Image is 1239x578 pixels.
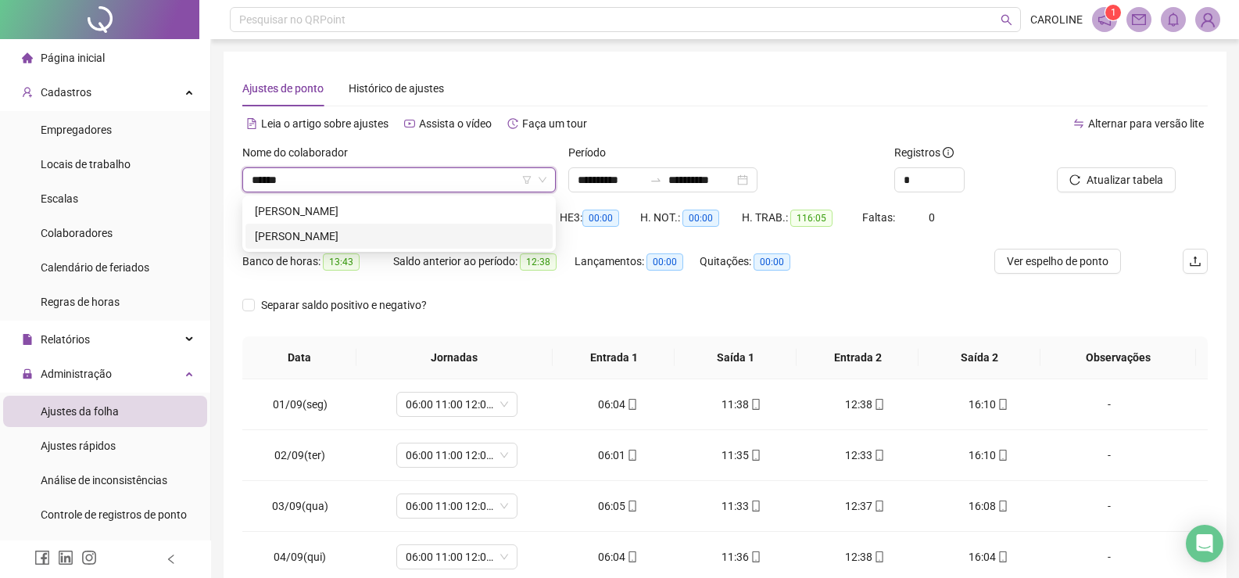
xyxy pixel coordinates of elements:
span: file [22,334,33,345]
span: 00:00 [754,253,790,271]
div: H. NOT.: [640,209,742,227]
span: info-circle [943,147,954,158]
span: mobile [996,450,1008,461]
div: 16:10 [940,396,1038,413]
div: [PERSON_NAME] [255,228,543,245]
span: Calendário de feriados [41,261,149,274]
span: 04/09(qui) [274,551,326,563]
span: instagram [81,550,97,565]
th: Data [242,336,356,379]
th: Entrada 1 [553,336,675,379]
div: 12:33 [816,447,915,464]
div: 06:01 [569,447,668,464]
span: mobile [749,501,761,512]
span: Escalas [41,192,78,205]
span: filter [522,175,532,185]
span: Regras de horas [41,296,120,308]
img: 89421 [1196,8,1219,31]
span: search [1001,14,1012,26]
span: mobile [749,450,761,461]
span: lock [22,368,33,379]
span: facebook [34,550,50,565]
span: left [166,554,177,565]
span: mobile [749,551,761,562]
span: Locais de trabalho [41,158,131,171]
span: Administração [41,368,112,380]
span: Controle de registros de ponto [41,508,187,521]
span: 02/09(ter) [274,449,325,461]
div: HE 3: [560,209,640,227]
span: Faltas: [862,211,897,224]
span: Alternar para versão lite [1088,117,1204,130]
span: bell [1166,13,1180,27]
div: 12:37 [816,497,915,515]
span: to [650,174,662,186]
div: 16:04 [940,548,1038,565]
span: youtube [404,118,415,129]
div: - [1063,497,1155,515]
div: DEBORA MARIA DA SILVA RADAI [245,224,553,249]
div: 12:38 [816,548,915,565]
div: Saldo anterior ao período: [393,253,575,271]
span: Relatórios [41,333,90,346]
div: 11:36 [693,548,791,565]
span: mobile [996,551,1008,562]
span: Ver espelho de ponto [1007,253,1108,270]
span: Faça um tour [522,117,587,130]
span: 06:00 11:00 12:00 16:00 [406,494,508,518]
span: mobile [872,399,885,410]
div: Quitações: [700,253,820,271]
span: linkedin [58,550,73,565]
div: [PERSON_NAME] [255,203,543,220]
span: 00:00 [682,210,719,227]
span: mobile [625,450,638,461]
span: mobile [872,501,885,512]
span: mobile [996,501,1008,512]
div: 06:04 [569,396,668,413]
div: Open Intercom Messenger [1186,525,1223,562]
span: Cadastros [41,86,91,99]
span: mobile [749,399,761,410]
span: 13:43 [323,253,360,271]
span: 12:38 [520,253,557,271]
span: 06:00 11:00 12:00 16:00 [406,443,508,467]
div: 12:38 [816,396,915,413]
span: 0 [929,211,935,224]
span: notification [1098,13,1112,27]
label: Período [568,144,616,161]
span: mobile [872,551,885,562]
span: Separar saldo positivo e negativo? [255,296,433,314]
div: 16:08 [940,497,1038,515]
span: mobile [625,551,638,562]
div: 11:33 [693,497,791,515]
span: Análise de inconsistências [41,474,167,486]
span: Página inicial [41,52,105,64]
th: Jornadas [356,336,553,379]
label: Nome do colaborador [242,144,358,161]
div: 11:38 [693,396,791,413]
span: history [507,118,518,129]
span: swap-right [650,174,662,186]
span: mobile [625,399,638,410]
div: - [1063,548,1155,565]
span: mobile [996,399,1008,410]
div: - [1063,396,1155,413]
div: - [1063,447,1155,464]
div: 06:04 [569,548,668,565]
span: user-add [22,87,33,98]
div: DEBORA CRISTINA OLIVEIRA FERBRONIO [245,199,553,224]
span: 1 [1111,7,1116,18]
div: Banco de horas: [242,253,393,271]
span: file-text [246,118,257,129]
span: reload [1069,174,1080,185]
sup: 1 [1105,5,1121,20]
span: swap [1073,118,1084,129]
span: mobile [872,450,885,461]
th: Entrada 2 [797,336,919,379]
div: 06:05 [569,497,668,515]
span: 06:00 11:00 12:00 16:00 [406,545,508,569]
span: 00:00 [582,210,619,227]
span: Registros [894,144,954,161]
button: Atualizar tabela [1057,167,1176,192]
span: Ajustes de ponto [242,82,324,95]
